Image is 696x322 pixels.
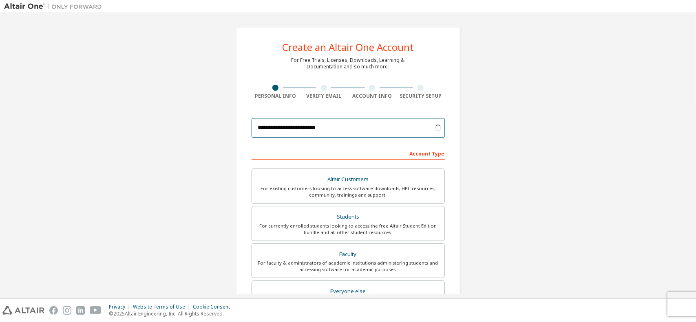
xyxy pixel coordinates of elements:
[257,286,440,297] div: Everyone else
[257,249,440,260] div: Faculty
[63,306,71,315] img: instagram.svg
[257,174,440,185] div: Altair Customers
[257,185,440,198] div: For existing customers looking to access software downloads, HPC resources, community, trainings ...
[252,147,445,160] div: Account Type
[252,93,300,99] div: Personal Info
[4,2,106,11] img: Altair One
[282,42,414,52] div: Create an Altair One Account
[257,211,440,223] div: Students
[109,310,235,317] p: © 2025 Altair Engineering, Inc. All Rights Reserved.
[396,93,445,99] div: Security Setup
[257,223,440,236] div: For currently enrolled students looking to access the free Altair Student Edition bundle and all ...
[2,306,44,315] img: altair_logo.svg
[90,306,102,315] img: youtube.svg
[292,57,405,70] div: For Free Trials, Licenses, Downloads, Learning & Documentation and so much more.
[193,304,235,310] div: Cookie Consent
[49,306,58,315] img: facebook.svg
[109,304,133,310] div: Privacy
[257,260,440,273] div: For faculty & administrators of academic institutions administering students and accessing softwa...
[348,93,397,99] div: Account Info
[76,306,85,315] img: linkedin.svg
[300,93,348,99] div: Verify Email
[133,304,193,310] div: Website Terms of Use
